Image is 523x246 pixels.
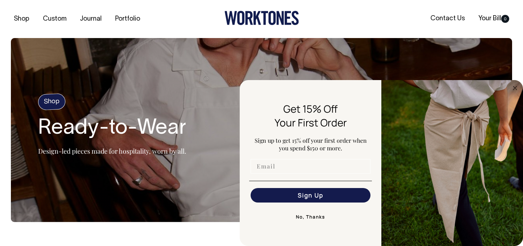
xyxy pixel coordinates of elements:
[38,93,66,110] h4: Shop
[11,13,32,25] a: Shop
[240,80,523,246] div: FLYOUT Form
[38,117,186,140] h2: Ready-to-Wear
[283,102,338,116] span: Get 15% Off
[501,15,509,23] span: 0
[475,13,512,25] a: Your Bill0
[381,80,523,246] img: 5e34ad8f-4f05-4173-92a8-ea475ee49ac9.jpeg
[77,13,105,25] a: Journal
[251,188,370,203] button: Sign Up
[275,116,347,129] span: Your First Order
[249,210,372,224] button: No, Thanks
[255,137,367,152] span: Sign up to get 15% off your first order when you spend $150 or more.
[38,147,186,155] p: Design-led pieces made for hospitality, worn by all.
[511,84,519,92] button: Close dialog
[112,13,143,25] a: Portfolio
[427,13,468,25] a: Contact Us
[251,159,370,174] input: Email
[40,13,69,25] a: Custom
